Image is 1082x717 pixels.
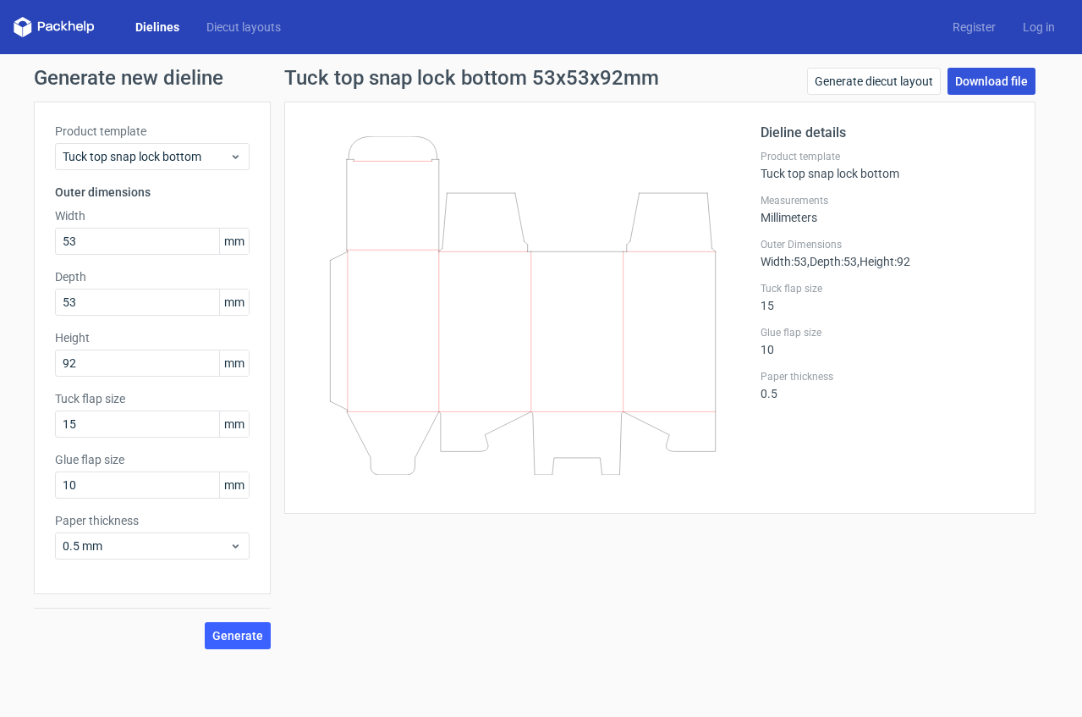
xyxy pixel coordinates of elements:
label: Glue flap size [761,326,1014,339]
label: Product template [55,123,250,140]
a: Download file [947,68,1035,95]
label: Outer Dimensions [761,238,1014,251]
a: Dielines [122,19,193,36]
button: Generate [205,622,271,649]
a: Generate diecut layout [807,68,941,95]
h1: Tuck top snap lock bottom 53x53x92mm [284,68,659,88]
label: Paper thickness [55,512,250,529]
label: Depth [55,268,250,285]
span: Generate [212,630,263,642]
span: mm [219,350,249,376]
a: Register [939,19,1009,36]
label: Tuck flap size [55,390,250,407]
h2: Dieline details [761,123,1014,143]
span: , Height : 92 [857,255,910,268]
label: Measurements [761,194,1014,207]
span: , Depth : 53 [807,255,857,268]
span: 0.5 mm [63,538,229,554]
label: Glue flap size [55,451,250,468]
a: Log in [1009,19,1068,36]
div: Millimeters [761,194,1014,224]
div: 0.5 [761,370,1014,400]
label: Tuck flap size [761,282,1014,295]
span: mm [219,229,249,254]
h1: Generate new dieline [34,68,1049,88]
label: Product template [761,150,1014,163]
label: Height [55,329,250,346]
div: 10 [761,326,1014,356]
span: Width : 53 [761,255,807,268]
span: Tuck top snap lock bottom [63,148,229,165]
label: Paper thickness [761,370,1014,383]
span: mm [219,472,249,498]
a: Diecut layouts [193,19,294,36]
div: 15 [761,282,1014,312]
label: Width [55,207,250,224]
div: Tuck top snap lock bottom [761,150,1014,180]
span: mm [219,411,249,437]
span: mm [219,290,249,315]
h3: Outer dimensions [55,184,250,201]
